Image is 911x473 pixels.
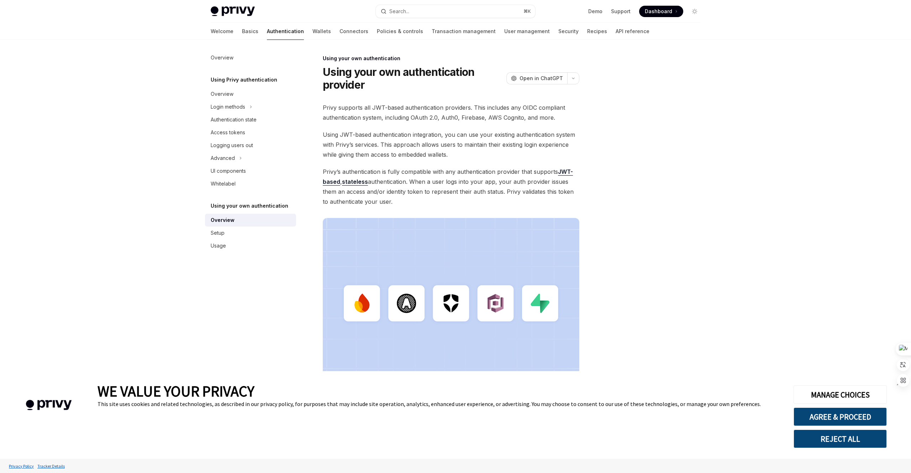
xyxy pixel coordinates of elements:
[205,227,296,239] a: Setup
[211,202,288,210] h5: Using your own authentication
[205,152,296,165] button: Advanced
[211,229,225,237] div: Setup
[11,390,87,421] img: company logo
[794,407,887,426] button: AGREE & PROCEED
[689,6,700,17] button: Toggle dark mode
[211,103,245,111] div: Login methods
[794,385,887,404] button: MANAGE CHOICES
[205,88,296,100] a: Overview
[211,167,246,175] div: UI components
[205,165,296,177] a: UI components
[639,6,683,17] a: Dashboard
[611,8,631,15] a: Support
[205,177,296,190] a: Whitelabel
[211,90,233,98] div: Overview
[211,53,233,62] div: Overview
[588,8,602,15] a: Demo
[312,23,331,40] a: Wallets
[211,6,255,16] img: light logo
[98,400,783,407] div: This site uses cookies and related technologies, as described in our privacy policy, for purposes...
[211,23,233,40] a: Welcome
[205,126,296,139] a: Access tokens
[892,376,906,390] a: close banner
[211,76,277,84] h5: Using Privy authentication
[376,5,535,18] button: Search...⌘K
[205,139,296,152] a: Logging users out
[323,167,579,207] span: Privy’s authentication is fully compatible with any authentication provider that supports , authe...
[211,115,257,124] div: Authentication state
[7,460,36,472] a: Privacy Policy
[242,23,258,40] a: Basics
[523,9,531,14] span: ⌘ K
[98,382,254,400] span: WE VALUE YOUR PRIVACY
[323,130,579,160] span: Using JWT-based authentication integration, you can use your existing authentication system with ...
[323,55,579,62] div: Using your own authentication
[323,218,579,401] img: JWT-based auth splash
[558,23,579,40] a: Security
[205,113,296,126] a: Authentication state
[616,23,649,40] a: API reference
[36,460,67,472] a: Tracker Details
[645,8,672,15] span: Dashboard
[432,23,496,40] a: Transaction management
[205,239,296,252] a: Usage
[506,72,567,84] button: Open in ChatGPT
[520,75,563,82] span: Open in ChatGPT
[323,103,579,123] span: Privy supports all JWT-based authentication providers. This includes any OIDC compliant authentic...
[339,23,368,40] a: Connectors
[211,154,235,162] div: Advanced
[205,214,296,227] a: Overview
[587,23,607,40] a: Recipes
[377,23,423,40] a: Policies & controls
[794,430,887,448] button: REJECT ALL
[267,23,304,40] a: Authentication
[211,241,226,250] div: Usage
[342,178,368,186] a: stateless
[211,216,235,224] div: Overview
[211,128,245,137] div: Access tokens
[205,51,296,64] a: Overview
[211,180,236,188] div: Whitelabel
[504,23,550,40] a: User management
[389,7,409,16] div: Search...
[205,100,296,113] button: Login methods
[211,141,253,150] div: Logging users out
[323,66,504,91] h1: Using your own authentication provider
